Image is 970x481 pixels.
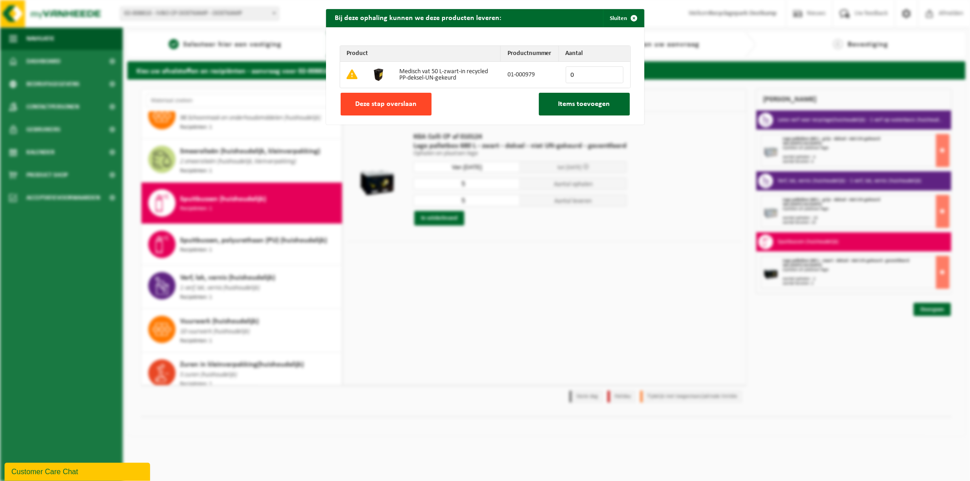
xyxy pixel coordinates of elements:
[558,100,610,108] span: Items toevoegen
[501,62,559,88] td: 01-000979
[372,67,386,81] img: 01-000979
[501,46,559,62] th: Productnummer
[539,93,630,115] button: Items toevoegen
[340,46,501,62] th: Product
[603,9,643,27] button: Sluiten
[326,9,511,26] h2: Bij deze ophaling kunnen we deze producten leveren:
[5,461,152,481] iframe: chat widget
[341,93,432,115] button: Deze stap overslaan
[559,46,630,62] th: Aantal
[393,62,501,88] td: Medisch vat 50 L-zwart-in recycled PP-deksel-UN-gekeurd
[355,100,417,108] span: Deze stap overslaan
